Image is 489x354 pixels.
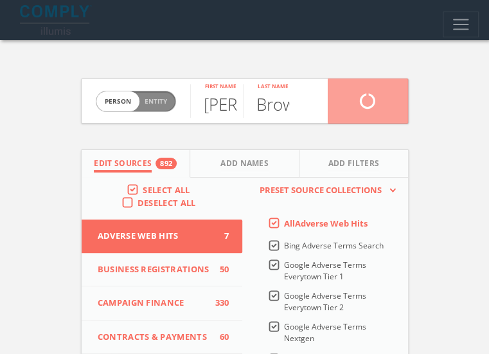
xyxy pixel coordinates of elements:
[299,150,408,178] button: Add Filters
[96,91,139,111] span: person
[284,240,384,251] span: Bing Adverse Terms Search
[253,184,388,197] span: Preset Source Collections
[143,184,190,196] span: Select All
[98,331,210,344] span: Contracts & Payments
[82,253,242,287] button: Business Registrations50
[253,184,396,197] button: Preset Source Collections
[82,219,242,253] button: Adverse Web Hits7
[98,230,210,243] span: Adverse Web Hits
[210,263,229,276] span: 50
[138,197,196,209] span: Deselect All
[284,218,368,229] span: All Adverse Web Hits
[82,286,242,321] button: Campaign Finance330
[220,158,269,172] span: Add Names
[284,259,366,282] span: Google Adverse Terms Everytown Tier 1
[98,263,210,276] span: Business Registrations
[156,158,177,169] div: 892
[443,12,479,37] button: Toggle navigation
[145,97,167,106] span: Entity
[284,290,366,313] span: Google Adverse Terms Everytown Tier 2
[20,5,92,35] img: illumis
[328,158,379,172] span: Add Filters
[210,230,229,243] span: 7
[284,321,366,344] span: Google Adverse Terms Nextgen
[94,158,152,172] span: Edit Sources
[190,150,299,178] button: Add Names
[210,297,229,310] span: 330
[98,297,210,310] span: Campaign Finance
[82,150,191,178] button: Edit Sources892
[210,331,229,344] span: 60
